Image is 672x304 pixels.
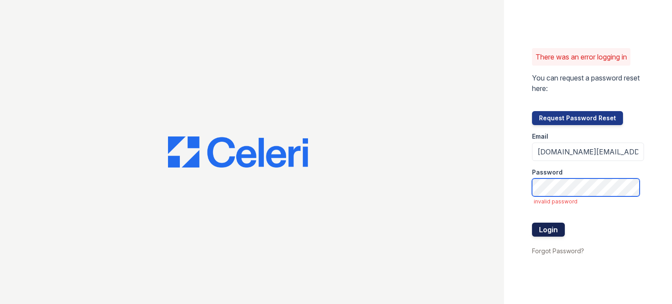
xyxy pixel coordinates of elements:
p: You can request a password reset here: [532,73,644,94]
a: Forgot Password? [532,247,584,255]
span: invalid password [534,198,644,205]
label: Email [532,132,548,141]
button: Login [532,223,565,237]
label: Password [532,168,563,177]
p: There was an error logging in [535,52,627,62]
button: Request Password Reset [532,111,623,125]
img: CE_Logo_Blue-a8612792a0a2168367f1c8372b55b34899dd931a85d93a1a3d3e32e68fde9ad4.png [168,136,308,168]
